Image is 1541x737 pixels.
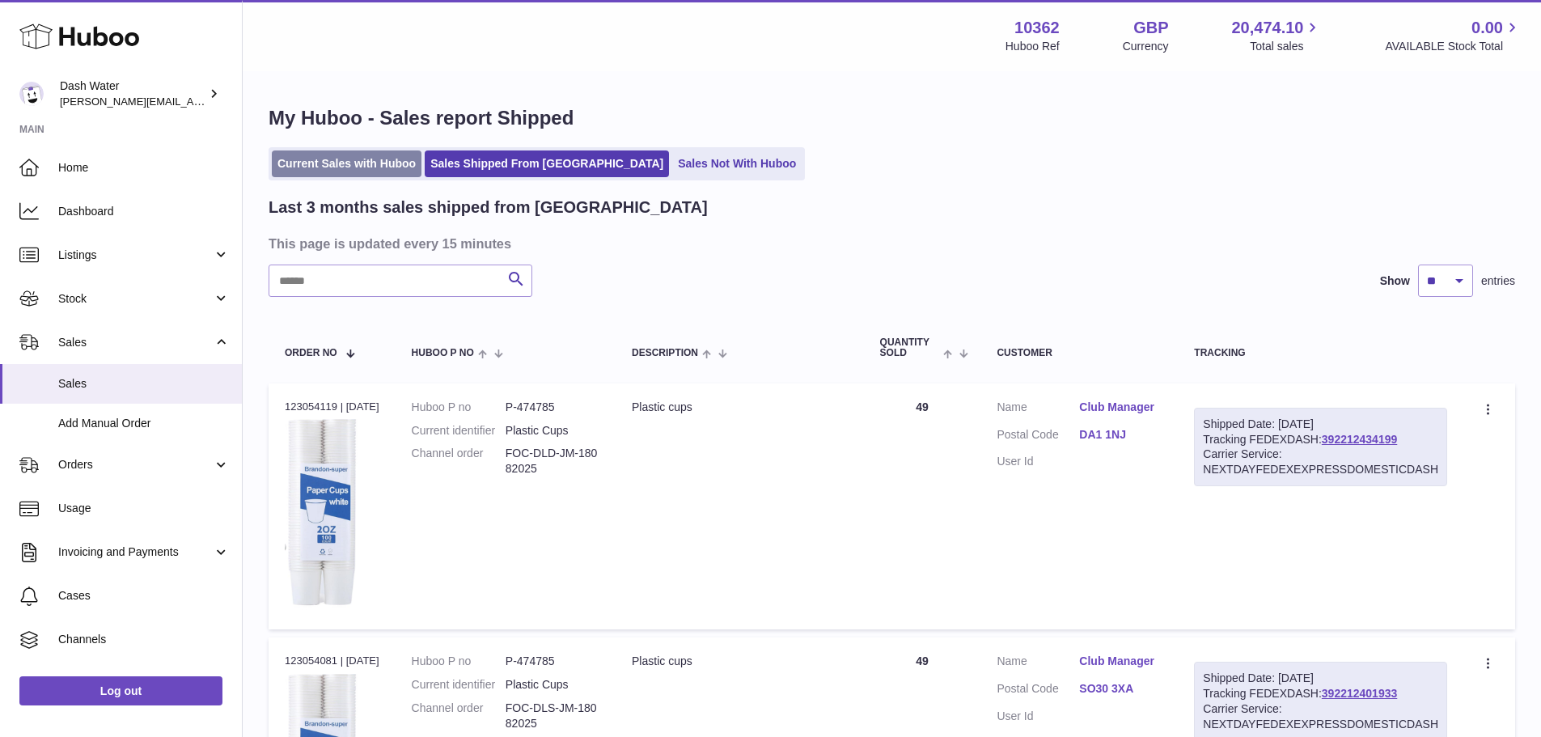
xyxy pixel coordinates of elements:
span: 20,474.10 [1231,17,1303,39]
a: SO30 3XA [1079,681,1162,697]
div: Shipped Date: [DATE] [1203,417,1438,432]
span: Order No [285,348,337,358]
span: Huboo P no [412,348,474,358]
dd: P-474785 [506,400,599,415]
dd: P-474785 [506,654,599,669]
span: Invoicing and Payments [58,544,213,560]
div: Carrier Service: NEXTDAYFEDEXEXPRESSDOMESTICDASH [1203,447,1438,477]
div: 123054081 | [DATE] [285,654,379,668]
div: 123054119 | [DATE] [285,400,379,414]
div: Dash Water [60,78,205,109]
dt: Name [997,654,1079,673]
span: Sales [58,335,213,350]
span: AVAILABLE Stock Total [1385,39,1522,54]
a: Sales Not With Huboo [672,150,802,177]
span: Channels [58,632,230,647]
div: Currency [1123,39,1169,54]
span: Quantity Sold [880,337,940,358]
h3: This page is updated every 15 minutes [269,235,1511,252]
div: Shipped Date: [DATE] [1203,671,1438,686]
h2: Last 3 months sales shipped from [GEOGRAPHIC_DATA] [269,197,708,218]
dd: FOC-DLS-JM-18082025 [506,701,599,731]
span: Sales [58,376,230,392]
dt: Channel order [412,701,506,731]
span: entries [1481,273,1515,289]
dt: Postal Code [997,681,1079,701]
dt: User Id [997,454,1079,469]
a: 392212434199 [1322,433,1397,446]
div: Tracking [1194,348,1447,358]
a: Club Manager [1079,400,1162,415]
dt: Huboo P no [412,400,506,415]
span: Description [632,348,698,358]
dt: Current identifier [412,423,506,438]
span: [PERSON_NAME][EMAIL_ADDRESS][DOMAIN_NAME] [60,95,324,108]
a: Club Manager [1079,654,1162,669]
span: Stock [58,291,213,307]
span: Cases [58,588,230,604]
a: 0.00 AVAILABLE Stock Total [1385,17,1522,54]
span: Listings [58,248,213,263]
span: Orders [58,457,213,472]
dt: User Id [997,709,1079,724]
dd: FOC-DLD-JM-18082025 [506,446,599,477]
h1: My Huboo - Sales report Shipped [269,105,1515,131]
dt: Name [997,400,1079,419]
dd: Plastic Cups [506,423,599,438]
dt: Postal Code [997,427,1079,447]
div: Carrier Service: NEXTDAYFEDEXEXPRESSDOMESTICDASH [1203,701,1438,732]
span: Dashboard [58,204,230,219]
div: Customer [997,348,1162,358]
a: Log out [19,676,222,705]
dt: Current identifier [412,677,506,693]
label: Show [1380,273,1410,289]
a: Sales Shipped From [GEOGRAPHIC_DATA] [425,150,669,177]
strong: 10362 [1014,17,1060,39]
div: Plastic cups [632,400,848,415]
a: 392212401933 [1322,687,1397,700]
a: 20,474.10 Total sales [1231,17,1322,54]
dd: Plastic Cups [506,677,599,693]
span: Add Manual Order [58,416,230,431]
strong: GBP [1133,17,1168,39]
img: 103621728056550.png [285,419,366,609]
dt: Channel order [412,446,506,477]
span: Total sales [1250,39,1322,54]
img: james@dash-water.com [19,82,44,106]
div: Tracking FEDEXDASH: [1194,408,1447,487]
a: Current Sales with Huboo [272,150,421,177]
span: Usage [58,501,230,516]
div: Plastic cups [632,654,848,669]
td: 49 [864,383,981,630]
a: DA1 1NJ [1079,427,1162,443]
span: 0.00 [1471,17,1503,39]
div: Huboo Ref [1005,39,1060,54]
dt: Huboo P no [412,654,506,669]
span: Home [58,160,230,176]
